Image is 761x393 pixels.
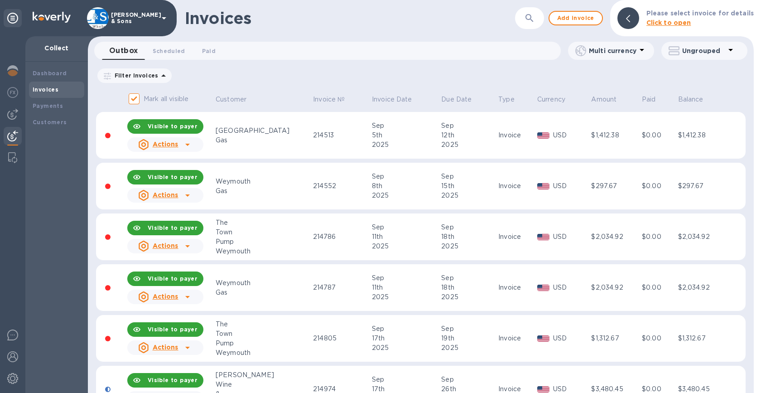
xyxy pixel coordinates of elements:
[372,283,438,292] div: 11th
[678,95,703,104] p: Balance
[553,334,589,343] p: USD
[441,121,496,131] div: Sep
[678,131,726,140] div: $1,412.38
[216,247,310,256] div: Weymouth
[33,12,71,23] img: Logo
[216,126,310,136] div: [GEOGRAPHIC_DATA]
[682,46,725,55] p: Ungrouped
[148,224,197,231] b: Visible to payer
[216,348,310,358] div: Weymouth
[537,335,549,342] img: USD
[148,326,197,333] b: Visible to payer
[441,242,496,251] div: 2025
[441,292,496,302] div: 2025
[111,72,158,79] p: Filter Invoices
[591,95,617,104] p: Amount
[441,343,496,353] div: 2025
[33,44,81,53] p: Collect
[153,191,178,199] u: Actions
[553,232,589,242] p: USD
[537,234,549,240] img: USD
[441,223,496,232] div: Sep
[642,95,668,104] span: Paid
[498,334,535,343] div: Invoice
[372,292,438,302] div: 2025
[642,131,675,140] div: $0.00
[591,95,628,104] span: Amount
[372,334,438,343] div: 17th
[216,218,310,228] div: The
[144,94,188,104] p: Mark all visible
[372,191,438,200] div: 2025
[313,95,356,104] span: Invoice №
[216,370,310,380] div: [PERSON_NAME]
[372,273,438,283] div: Sep
[591,334,639,343] div: $1,312.67
[537,386,549,393] img: USD
[216,177,310,186] div: Weymouth
[109,44,138,57] span: Outbox
[153,46,185,56] span: Scheduled
[498,181,535,191] div: Invoice
[372,375,438,384] div: Sep
[33,102,63,109] b: Payments
[153,242,178,249] u: Actions
[185,9,251,28] h1: Invoices
[372,181,438,191] div: 8th
[591,232,639,242] div: $2,034.92
[313,131,369,140] div: 214513
[372,140,438,150] div: 2025
[313,232,369,242] div: 214786
[498,283,535,292] div: Invoice
[216,329,310,339] div: Town
[372,95,424,104] span: Invoice Date
[441,375,496,384] div: Sep
[553,283,589,292] p: USD
[553,181,589,191] p: USD
[216,320,310,329] div: The
[557,13,595,24] span: Add invoice
[441,232,496,242] div: 18th
[441,131,496,140] div: 12th
[372,324,438,334] div: Sep
[372,172,438,181] div: Sep
[372,242,438,251] div: 2025
[372,223,438,232] div: Sep
[498,232,535,242] div: Invoice
[441,324,496,334] div: Sep
[148,275,197,282] b: Visible to payer
[313,95,345,104] p: Invoice №
[372,131,438,140] div: 5th
[646,19,691,26] b: Click to open
[216,95,258,104] span: Customer
[441,181,496,191] div: 15th
[441,191,496,200] div: 2025
[441,140,496,150] div: 2025
[646,10,754,17] b: Please select invoice for details
[153,293,178,300] u: Actions
[537,285,549,291] img: USD
[372,232,438,242] div: 11th
[7,87,18,98] img: Foreign exchange
[678,283,726,292] div: $2,034.92
[372,95,412,104] p: Invoice Date
[591,283,639,292] div: $2,034.92
[372,343,438,353] div: 2025
[553,131,589,140] p: USD
[148,123,197,130] b: Visible to payer
[216,288,310,297] div: Gas
[153,141,178,148] u: Actions
[498,95,515,104] p: Type
[216,339,310,348] div: Pump
[148,377,197,383] b: Visible to payer
[216,186,310,196] div: Gas
[441,334,496,343] div: 19th
[216,95,246,104] p: Customer
[537,95,565,104] p: Currency
[216,278,310,288] div: Weymouth
[642,334,675,343] div: $0.00
[216,228,310,237] div: Town
[313,334,369,343] div: 214805
[678,95,715,104] span: Balance
[498,131,535,140] div: Invoice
